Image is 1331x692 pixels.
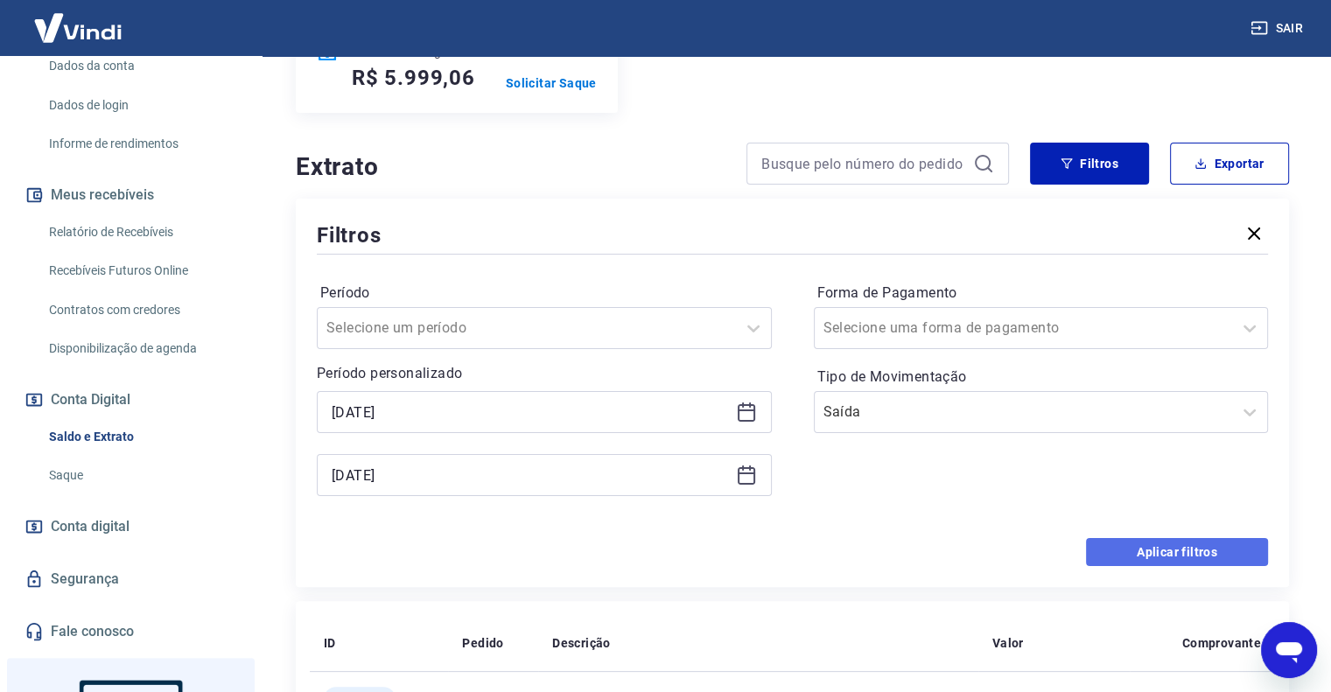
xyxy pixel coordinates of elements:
h4: Extrato [296,150,725,185]
button: Sair [1247,12,1310,45]
input: Data inicial [332,399,729,425]
button: Exportar [1170,143,1289,185]
iframe: Botão para abrir a janela de mensagens, conversa em andamento [1261,622,1317,678]
a: Recebíveis Futuros Online [42,253,241,289]
p: Pedido [462,634,503,652]
p: Valor [992,634,1024,652]
a: Fale conosco [21,612,241,651]
p: Comprovante [1182,634,1261,652]
a: Dados da conta [42,48,241,84]
a: Informe de rendimentos [42,126,241,162]
button: Conta Digital [21,381,241,419]
span: Conta digital [51,514,130,539]
a: Contratos com credores [42,292,241,328]
a: Disponibilização de agenda [42,331,241,367]
label: Forma de Pagamento [817,283,1265,304]
img: Vindi [21,1,135,54]
input: Busque pelo número do pedido [761,150,966,177]
a: Saldo e Extrato [42,419,241,455]
button: Meus recebíveis [21,176,241,214]
a: Solicitar Saque [506,74,597,92]
a: Segurança [21,560,241,598]
a: Dados de login [42,87,241,123]
p: Descrição [552,634,611,652]
h5: Filtros [317,221,382,249]
button: Filtros [1030,143,1149,185]
label: Período [320,283,768,304]
a: Relatório de Recebíveis [42,214,241,250]
a: Saque [42,458,241,493]
input: Data final [332,462,729,488]
p: ID [324,634,336,652]
label: Tipo de Movimentação [817,367,1265,388]
h5: R$ 5.999,06 [352,64,475,92]
p: Período personalizado [317,363,772,384]
a: Conta digital [21,507,241,546]
button: Aplicar filtros [1086,538,1268,566]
